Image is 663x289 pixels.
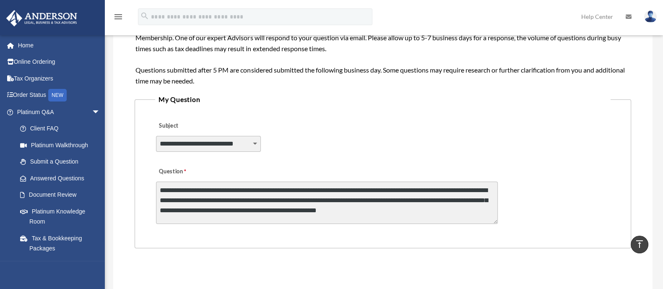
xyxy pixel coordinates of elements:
[4,10,80,26] img: Anderson Advisors Platinum Portal
[12,203,113,230] a: Platinum Knowledge Room
[644,10,657,23] img: User Pic
[113,12,123,22] i: menu
[12,187,113,203] a: Document Review
[155,94,611,105] legend: My Question
[631,236,648,253] a: vertical_align_top
[12,257,113,273] a: Land Trust & Deed Forum
[12,154,109,170] a: Submit a Question
[12,230,113,257] a: Tax & Bookkeeping Packages
[6,104,113,120] a: Platinum Q&Aarrow_drop_down
[140,11,149,21] i: search
[48,89,67,102] div: NEW
[6,37,113,54] a: Home
[113,15,123,22] a: menu
[92,104,109,121] span: arrow_drop_down
[6,87,113,104] a: Order StatusNEW
[6,54,113,70] a: Online Ordering
[12,170,113,187] a: Answered Questions
[12,137,113,154] a: Platinum Walkthrough
[156,120,236,132] label: Subject
[6,70,113,87] a: Tax Organizers
[156,166,221,178] label: Question
[634,239,645,249] i: vertical_align_top
[12,120,113,137] a: Client FAQ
